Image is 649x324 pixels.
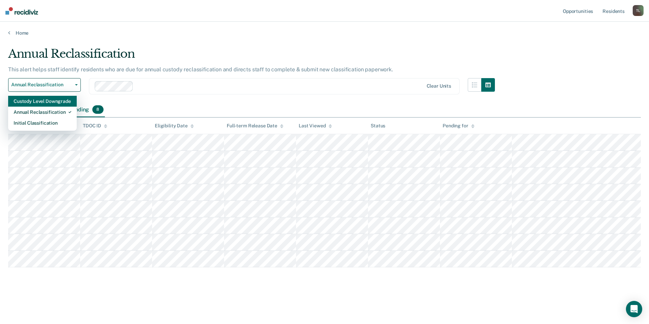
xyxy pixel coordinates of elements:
[11,82,72,88] span: Annual Reclassification
[8,66,393,73] p: This alert helps staff identify residents who are due for annual custody reclassification and dir...
[14,107,71,118] div: Annual Reclassification
[83,123,107,129] div: TDOC ID
[626,301,642,317] div: Open Intercom Messenger
[14,118,71,128] div: Initial Classification
[92,105,103,114] span: 8
[67,103,105,118] div: Pending8
[443,123,474,129] div: Pending for
[427,83,451,89] div: Clear units
[633,5,644,16] div: T L
[14,96,71,107] div: Custody Level Downgrade
[299,123,332,129] div: Last Viewed
[371,123,385,129] div: Status
[8,78,81,92] button: Annual Reclassification
[633,5,644,16] button: TL
[227,123,283,129] div: Full-term Release Date
[8,47,495,66] div: Annual Reclassification
[8,30,641,36] a: Home
[5,7,38,15] img: Recidiviz
[155,123,194,129] div: Eligibility Date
